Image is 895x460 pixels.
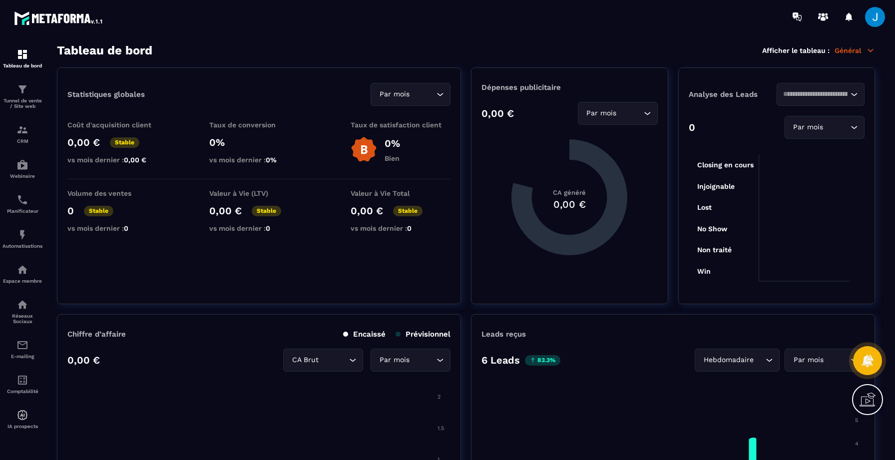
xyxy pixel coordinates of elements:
[619,108,641,119] input: Search for option
[266,156,277,164] span: 0%
[16,264,28,276] img: automations
[67,224,167,232] p: vs mois dernier :
[2,138,42,144] p: CRM
[393,206,423,216] p: Stable
[481,107,514,119] p: 0,00 €
[756,355,763,366] input: Search for option
[2,98,42,109] p: Tunnel de vente / Site web
[525,355,560,366] p: 83.3%
[351,189,450,197] p: Valeur à Vie Total
[689,121,695,133] p: 0
[2,291,42,332] a: social-networksocial-networkRéseaux Sociaux
[16,299,28,311] img: social-network
[2,63,42,68] p: Tableau de bord
[2,367,42,402] a: accountantaccountantComptabilité
[351,205,383,217] p: 0,00 €
[697,246,731,254] tspan: Non traité
[481,83,657,92] p: Dépenses publicitaire
[689,90,777,99] p: Analyse des Leads
[777,83,865,106] div: Search for option
[252,206,281,216] p: Stable
[412,89,434,100] input: Search for option
[84,206,113,216] p: Stable
[385,154,400,162] p: Bien
[407,224,412,232] span: 0
[16,374,28,386] img: accountant
[695,349,780,372] div: Search for option
[697,161,753,169] tspan: Closing en cours
[697,267,710,275] tspan: Win
[57,43,152,57] h3: Tableau de bord
[385,137,400,149] p: 0%
[826,122,848,133] input: Search for option
[701,355,756,366] span: Hebdomadaire
[2,221,42,256] a: automationsautomationsAutomatisations
[110,137,139,148] p: Stable
[321,355,347,366] input: Search for option
[14,9,104,27] img: logo
[481,330,526,339] p: Leads reçus
[396,330,450,339] p: Prévisionnel
[209,205,242,217] p: 0,00 €
[2,278,42,284] p: Espace membre
[377,355,412,366] span: Par mois
[2,116,42,151] a: formationformationCRM
[343,330,386,339] p: Encaissé
[438,425,444,432] tspan: 1.5
[16,83,28,95] img: formation
[2,354,42,359] p: E-mailing
[2,256,42,291] a: automationsautomationsEspace membre
[791,122,826,133] span: Par mois
[2,389,42,394] p: Comptabilité
[2,151,42,186] a: automationsautomationsWebinaire
[826,355,848,366] input: Search for option
[16,194,28,206] img: scheduler
[2,313,42,324] p: Réseaux Sociaux
[16,339,28,351] img: email
[67,189,167,197] p: Volume des ventes
[377,89,412,100] span: Par mois
[785,349,865,372] div: Search for option
[438,394,441,400] tspan: 2
[209,156,309,164] p: vs mois dernier :
[290,355,321,366] span: CA Brut
[124,156,146,164] span: 0,00 €
[16,48,28,60] img: formation
[67,136,100,148] p: 0,00 €
[2,76,42,116] a: formationformationTunnel de vente / Site web
[283,349,363,372] div: Search for option
[351,121,450,129] p: Taux de satisfaction client
[16,229,28,241] img: automations
[697,203,711,211] tspan: Lost
[855,441,859,447] tspan: 4
[2,424,42,429] p: IA prospects
[2,41,42,76] a: formationformationTableau de bord
[578,102,658,125] div: Search for option
[124,224,128,232] span: 0
[266,224,270,232] span: 0
[791,355,826,366] span: Par mois
[2,186,42,221] a: schedulerschedulerPlanificateur
[16,409,28,421] img: automations
[209,136,309,148] p: 0%
[67,330,126,339] p: Chiffre d’affaire
[67,354,100,366] p: 0,00 €
[209,224,309,232] p: vs mois dernier :
[351,136,377,163] img: b-badge-o.b3b20ee6.svg
[209,121,309,129] p: Taux de conversion
[67,156,167,164] p: vs mois dernier :
[351,224,450,232] p: vs mois dernier :
[371,349,450,372] div: Search for option
[835,46,875,55] p: Général
[16,124,28,136] img: formation
[16,159,28,171] img: automations
[2,332,42,367] a: emailemailE-mailing
[785,116,865,139] div: Search for option
[2,243,42,249] p: Automatisations
[371,83,450,106] div: Search for option
[762,46,830,54] p: Afficher le tableau :
[697,225,727,233] tspan: No Show
[67,90,145,99] p: Statistiques globales
[412,355,434,366] input: Search for option
[67,121,167,129] p: Coût d'acquisition client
